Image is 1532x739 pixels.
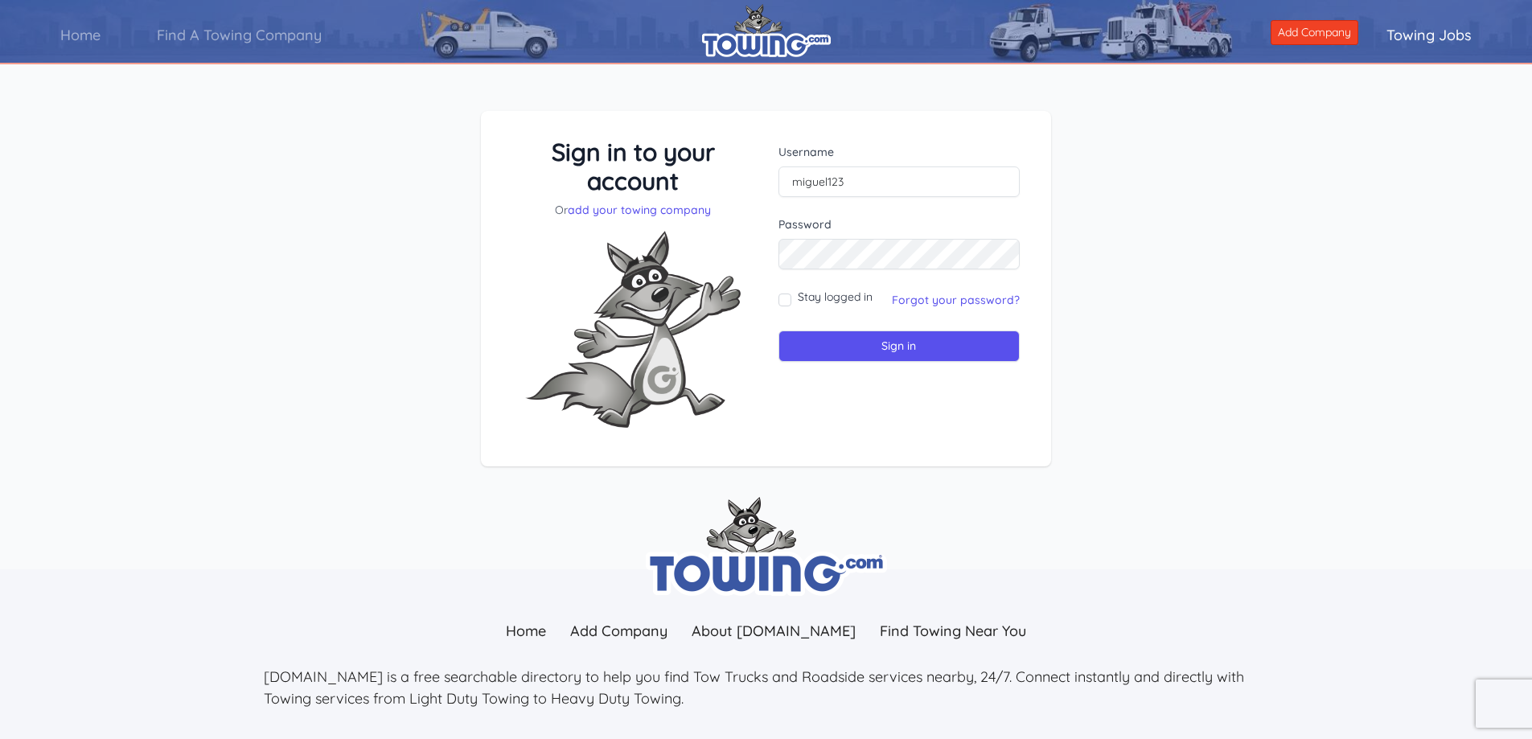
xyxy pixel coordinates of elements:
img: towing [646,497,887,596]
input: Sign in [778,330,1021,362]
label: Password [778,216,1021,232]
a: add your towing company [568,203,711,217]
label: Username [778,144,1021,160]
a: Home [494,614,558,648]
a: Find Towing Near You [868,614,1038,648]
a: Towing Jobs [1358,12,1500,58]
a: Add Company [558,614,680,648]
a: Forgot your password? [892,293,1020,307]
a: Find A Towing Company [129,12,350,58]
img: Fox-Excited.png [512,218,754,441]
h3: Sign in to your account [512,138,754,195]
p: Or [512,202,754,218]
a: Add Company [1271,20,1358,45]
a: About [DOMAIN_NAME] [680,614,868,648]
a: Home [32,12,129,58]
img: logo.png [702,4,831,57]
p: [DOMAIN_NAME] is a free searchable directory to help you find Tow Trucks and Roadside services ne... [264,666,1269,709]
label: Stay logged in [798,289,873,305]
